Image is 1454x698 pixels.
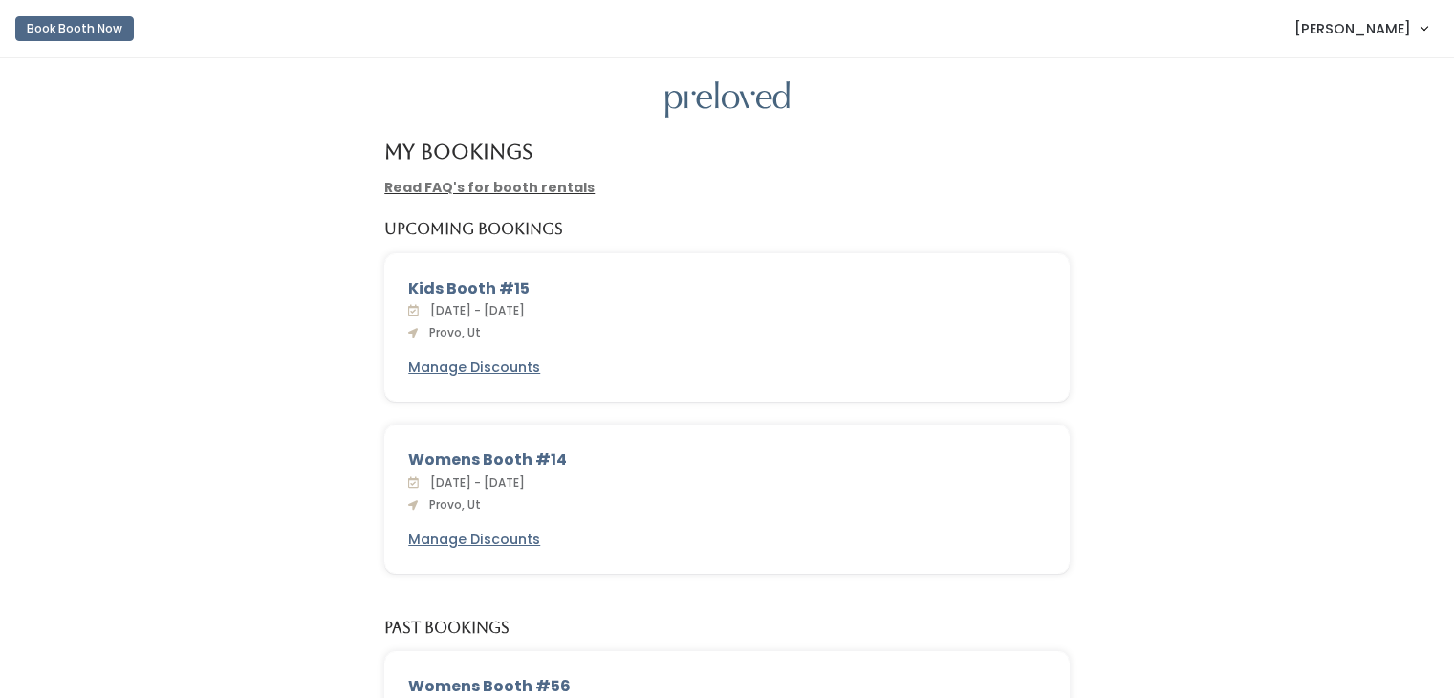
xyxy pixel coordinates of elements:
a: Manage Discounts [408,358,540,378]
button: Book Booth Now [15,16,134,41]
span: [PERSON_NAME] [1294,18,1411,39]
div: Womens Booth #14 [408,448,1046,471]
h4: My Bookings [384,141,532,163]
img: preloved logo [665,81,790,119]
span: [DATE] - [DATE] [423,302,525,318]
div: Womens Booth #56 [408,675,1046,698]
u: Manage Discounts [408,358,540,377]
span: Provo, Ut [422,324,481,340]
h5: Upcoming Bookings [384,221,563,238]
a: Manage Discounts [408,530,540,550]
a: Read FAQ's for booth rentals [384,178,595,197]
u: Manage Discounts [408,530,540,549]
h5: Past Bookings [384,620,510,637]
div: Kids Booth #15 [408,277,1046,300]
a: [PERSON_NAME] [1275,8,1446,49]
a: Book Booth Now [15,8,134,50]
span: Provo, Ut [422,496,481,513]
span: [DATE] - [DATE] [423,474,525,491]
